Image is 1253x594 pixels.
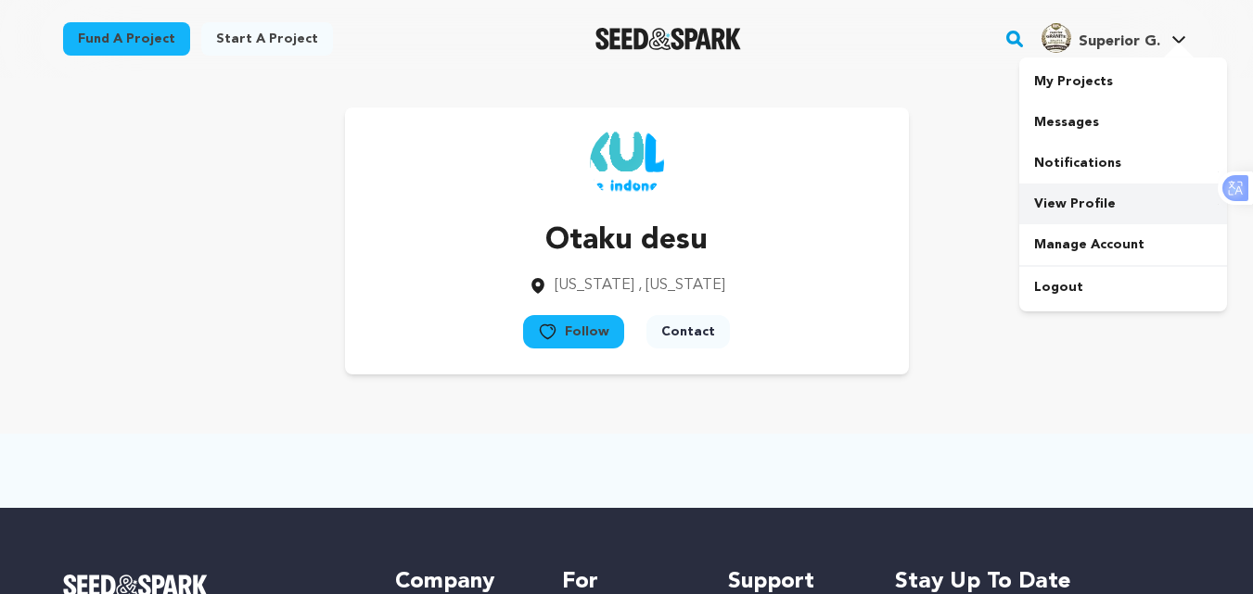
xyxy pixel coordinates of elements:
p: Otaku desu [529,219,725,263]
button: Follow [523,315,624,348]
a: Seed&Spark Homepage [595,28,741,50]
span: , [US_STATE] [638,278,725,293]
a: Superior G.'s Profile [1038,19,1190,53]
span: [US_STATE] [555,278,634,293]
span: Superior G. [1079,34,1160,49]
div: Superior G.'s Profile [1042,23,1160,53]
img: 0921df65a08aa8bb.jpg [1042,23,1071,53]
img: https://seedandspark-static.s3.us-east-2.amazonaws.com/images/User/001/870/576/medium/otakudesu-B... [590,126,664,200]
a: Notifications [1019,143,1227,183]
button: Contact [646,315,730,348]
a: My Projects [1019,61,1227,102]
a: Logout [1019,267,1227,308]
a: Start a project [201,22,333,56]
img: Seed&Spark Logo Dark Mode [595,28,741,50]
a: Fund a project [63,22,190,56]
a: Manage Account [1019,224,1227,265]
a: Messages [1019,102,1227,143]
a: View Profile [1019,183,1227,224]
span: Superior G.'s Profile [1038,19,1190,58]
